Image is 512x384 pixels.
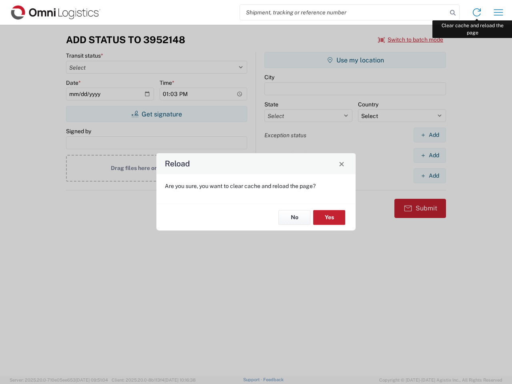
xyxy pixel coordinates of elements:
input: Shipment, tracking or reference number [240,5,447,20]
h4: Reload [165,158,190,170]
button: No [278,210,310,225]
button: Yes [313,210,345,225]
p: Are you sure, you want to clear cache and reload the page? [165,182,347,190]
button: Close [336,158,347,169]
